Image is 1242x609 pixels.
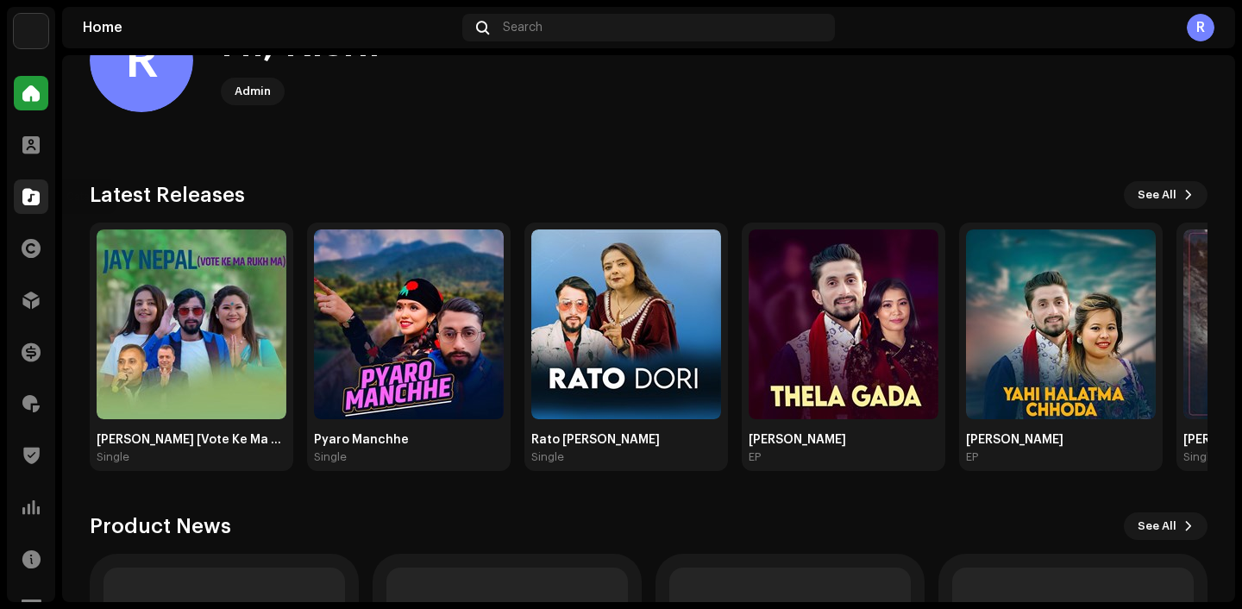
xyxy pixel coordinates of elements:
[749,229,938,419] img: 89237ec9-655b-4a60-98c0-791db9612041
[90,512,231,540] h3: Product News
[97,229,286,419] img: 687fb3f4-c920-4fab-a232-ebc6b8cc036b
[1124,512,1207,540] button: See All
[966,229,1156,419] img: 1e7e8c80-f529-4eb0-b99a-61d77e81fc28
[235,81,271,102] div: Admin
[83,21,455,35] div: Home
[1124,181,1207,209] button: See All
[90,9,193,112] div: R
[1138,178,1176,212] span: See All
[749,433,938,447] div: [PERSON_NAME]
[1187,14,1214,41] div: R
[1138,509,1176,543] span: See All
[314,450,347,464] div: Single
[314,229,504,419] img: f468d005-7a6d-4d89-970d-ec2d539be48c
[1183,450,1216,464] div: Single
[749,450,761,464] div: EP
[97,433,286,447] div: [PERSON_NAME] [Vote Ke Ma Rukh Ma]
[314,433,504,447] div: Pyaro Manchhe
[97,450,129,464] div: Single
[531,450,564,464] div: Single
[531,229,721,419] img: 0586cc22-2e68-4622-a8bc-e17d4ba8eb20
[966,433,1156,447] div: [PERSON_NAME]
[14,14,48,48] img: bc4c4277-71b2-49c5-abdf-ca4e9d31f9c1
[531,433,721,447] div: Rato [PERSON_NAME]
[503,21,543,35] span: Search
[90,181,245,209] h3: Latest Releases
[966,450,978,464] div: EP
